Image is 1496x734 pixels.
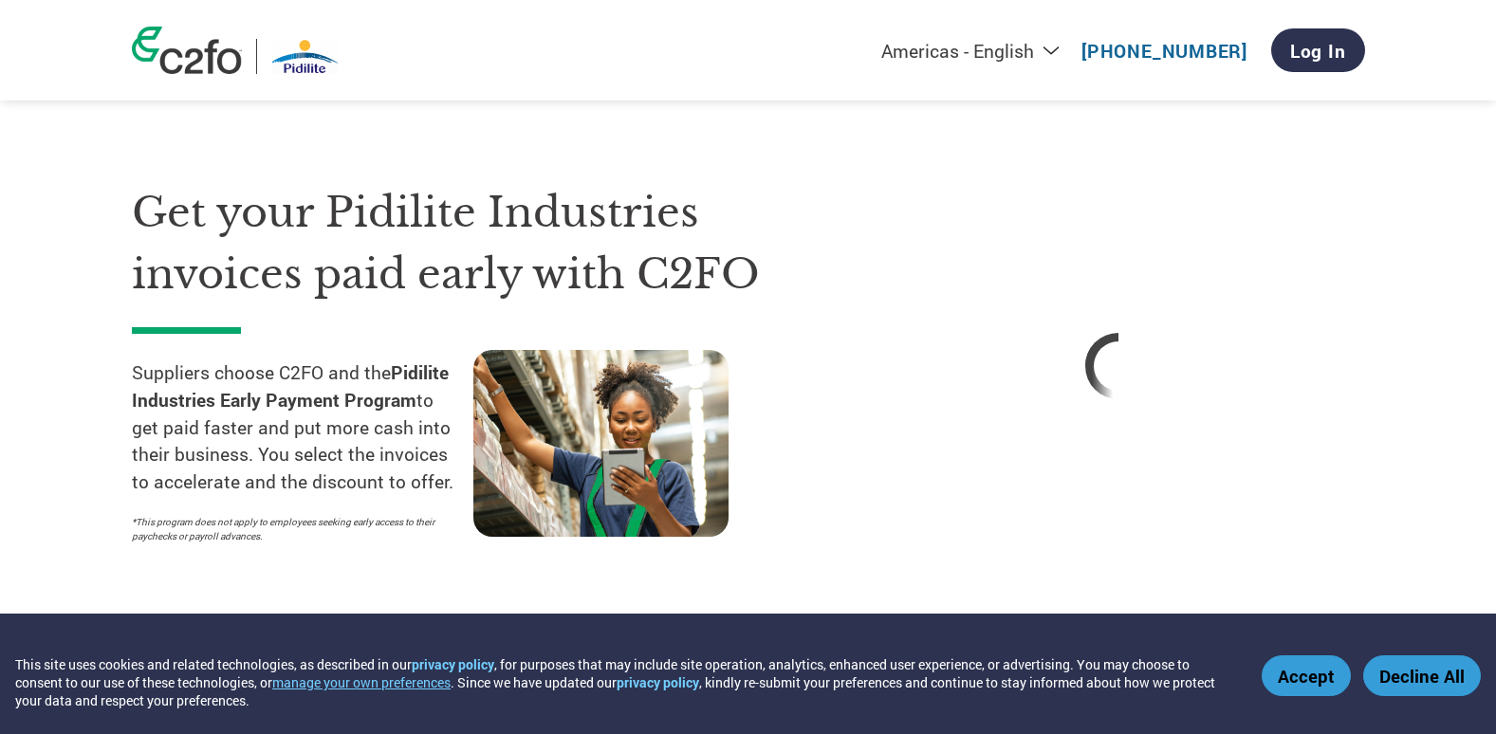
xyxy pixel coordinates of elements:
[412,655,494,673] a: privacy policy
[271,39,338,74] img: Pidilite Industries
[272,673,451,691] button: manage your own preferences
[132,515,454,543] p: *This program does not apply to employees seeking early access to their paychecks or payroll adva...
[617,673,699,691] a: privacy policy
[15,655,1234,709] div: This site uses cookies and related technologies, as described in our , for purposes that may incl...
[132,360,449,412] strong: Pidilite Industries Early Payment Program
[473,350,729,537] img: supply chain worker
[1081,39,1247,63] a: [PHONE_NUMBER]
[1271,28,1365,72] a: Log In
[132,27,242,74] img: c2fo logo
[132,182,815,304] h1: Get your Pidilite Industries invoices paid early with C2FO
[1262,655,1351,696] button: Accept
[1363,655,1481,696] button: Decline All
[132,359,473,496] p: Suppliers choose C2FO and the to get paid faster and put more cash into their business. You selec...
